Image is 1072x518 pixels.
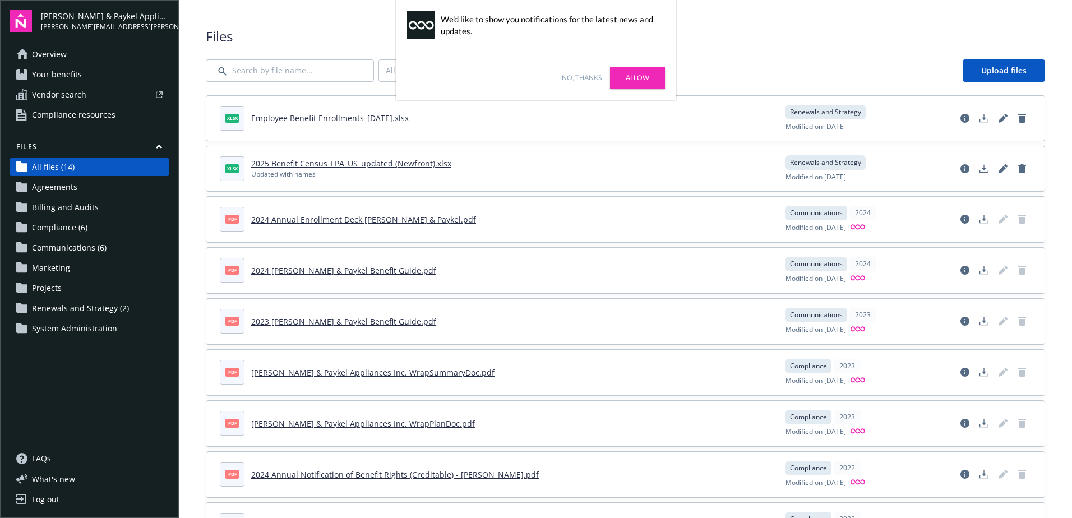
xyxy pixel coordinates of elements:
[10,142,169,156] button: Files
[1013,414,1031,432] span: Delete document
[10,10,32,32] img: navigator-logo.svg
[251,469,539,480] a: 2024 Annual Notification of Benefit Rights (Creditable) - [PERSON_NAME].pdf
[32,299,129,317] span: Renewals and Strategy (2)
[849,308,876,322] div: 2023
[790,259,843,269] span: Communications
[834,461,861,475] div: 2022
[975,160,993,178] a: Download document
[251,158,451,169] a: 2025 Benefit Census_FPA_US_updated (Newfront).xlsx
[1013,465,1031,483] span: Delete document
[956,109,974,127] a: View file details
[785,274,846,284] span: Modified on [DATE]
[994,261,1012,279] span: Edit document
[1013,210,1031,228] span: Delete document
[975,312,993,330] a: Download document
[849,206,876,220] div: 2024
[10,178,169,196] a: Agreements
[562,73,602,83] a: No, thanks
[1013,261,1031,279] span: Delete document
[790,361,827,371] span: Compliance
[32,450,51,468] span: FAQs
[251,214,476,225] a: 2024 Annual Enrollment Deck [PERSON_NAME] & Paykel.pdf
[10,158,169,176] a: All files (14)
[225,266,239,274] span: pdf
[41,22,169,32] span: [PERSON_NAME][EMAIL_ADDRESS][PERSON_NAME][DOMAIN_NAME]
[251,367,495,378] a: [PERSON_NAME] & Paykel Appliances Inc. WrapSummaryDoc.pdf
[251,316,436,327] a: 2023 [PERSON_NAME] & Paykel Benefit Guide.pdf
[206,59,374,82] input: Search by file name...
[834,410,861,424] div: 2023
[1013,363,1031,381] span: Delete document
[1013,160,1031,178] a: Delete document
[441,13,659,37] div: We'd like to show you notifications for the latest news and updates.
[956,414,974,432] a: View file details
[1013,312,1031,330] a: Delete document
[32,158,75,176] span: All files (14)
[32,473,75,485] span: What ' s new
[610,67,665,89] a: Allow
[785,172,846,182] span: Modified on [DATE]
[32,45,67,63] span: Overview
[32,219,87,237] span: Compliance (6)
[225,164,239,173] span: xlsx
[1013,109,1031,127] a: Delete document
[225,317,239,325] span: pdf
[994,465,1012,483] span: Edit document
[10,279,169,297] a: Projects
[785,376,846,386] span: Modified on [DATE]
[994,363,1012,381] span: Edit document
[32,239,107,257] span: Communications (6)
[10,259,169,277] a: Marketing
[790,463,827,473] span: Compliance
[975,465,993,483] a: Download document
[994,160,1012,178] a: Edit document
[975,363,993,381] a: Download document
[975,261,993,279] a: Download document
[790,412,827,422] span: Compliance
[10,320,169,337] a: System Administration
[10,66,169,84] a: Your benefits
[981,65,1027,76] span: Upload files
[41,10,169,22] span: [PERSON_NAME] & Paykel Appliances Inc
[790,107,861,117] span: Renewals and Strategy
[10,299,169,317] a: Renewals and Strategy (2)
[785,223,846,233] span: Modified on [DATE]
[32,86,86,104] span: Vendor search
[975,210,993,228] a: Download document
[251,113,409,123] a: Employee Benefit Enrollments_[DATE].xlsx
[251,418,475,429] a: [PERSON_NAME] & Paykel Appliances Inc. WrapPlanDoc.pdf
[790,158,861,168] span: Renewals and Strategy
[32,491,59,508] div: Log out
[32,178,77,196] span: Agreements
[834,359,861,373] div: 2023
[32,259,70,277] span: Marketing
[206,27,1045,46] span: Files
[994,109,1012,127] a: Edit document
[225,215,239,223] span: pdf
[32,106,115,124] span: Compliance resources
[32,66,82,84] span: Your benefits
[225,419,239,427] span: pdf
[10,473,93,485] button: What's new
[994,312,1012,330] a: Edit document
[975,109,993,127] a: Download document
[994,414,1012,432] span: Edit document
[975,414,993,432] a: Download document
[32,320,117,337] span: System Administration
[956,210,974,228] a: View file details
[251,265,436,276] a: 2024 [PERSON_NAME] & Paykel Benefit Guide.pdf
[790,310,843,320] span: Communications
[785,427,846,437] span: Modified on [DATE]
[956,465,974,483] a: View file details
[225,368,239,376] span: pdf
[10,198,169,216] a: Billing and Audits
[785,478,846,488] span: Modified on [DATE]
